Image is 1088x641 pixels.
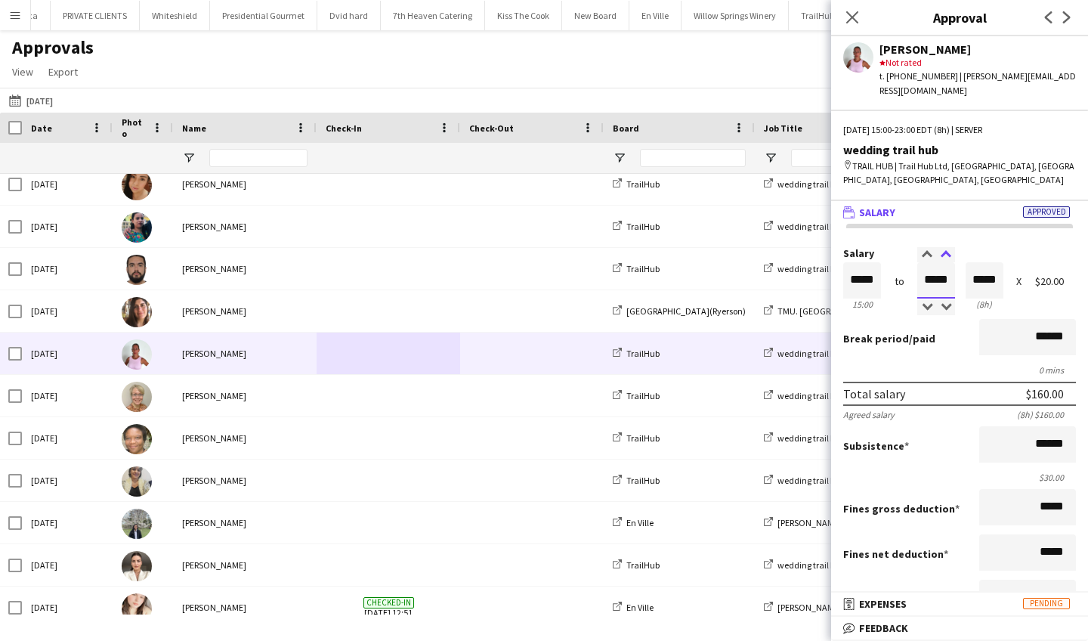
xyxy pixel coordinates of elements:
div: [DATE] [22,587,113,628]
input: Board Filter Input [640,149,746,167]
div: [DATE] [22,502,113,543]
span: En Ville [626,517,654,528]
div: [PERSON_NAME] [173,333,317,374]
span: [GEOGRAPHIC_DATA](Ryerson) [626,305,746,317]
label: /paid [843,332,935,345]
a: wedding trail hub [764,178,845,190]
span: TrailHub [626,390,660,401]
div: $160.00 [1026,386,1064,401]
div: Not rated [879,56,1076,70]
span: TMU. [GEOGRAPHIC_DATA] [777,305,882,317]
a: [PERSON_NAME] [PERSON_NAME] HOUSE [764,517,937,528]
div: [PERSON_NAME] [173,375,317,416]
a: TMU. [GEOGRAPHIC_DATA] [764,305,882,317]
a: TrailHub [613,348,660,359]
label: Salary [843,248,1076,259]
button: Whiteshield [140,1,210,30]
span: Pending [1023,598,1070,609]
a: wedding trail hub [764,432,845,444]
a: wedding trail hub [764,221,845,232]
span: Board [613,122,639,134]
div: [DATE] [22,248,113,290]
img: Gabriela Fernández [122,170,152,200]
button: Kiss The Cook [485,1,562,30]
a: wedding trail hub [764,348,845,359]
a: En Ville [613,517,654,528]
div: [DATE] [22,290,113,332]
a: wedding trail hub [764,475,845,486]
div: to [895,276,904,287]
div: 0 mins [843,364,1076,376]
span: Check-In [326,122,362,134]
div: [DATE] [22,333,113,374]
span: TrailHub [626,348,660,359]
div: [DATE] [22,206,113,247]
div: [PERSON_NAME] [173,248,317,290]
a: wedding trail hub [764,263,845,274]
div: [DATE] [22,163,113,205]
img: Petagay Dixon [122,424,152,454]
button: Presidential Gourmet [210,1,317,30]
a: TrailHub [613,432,660,444]
div: 15:00 [843,299,881,310]
div: [PERSON_NAME] [173,417,317,459]
div: [PERSON_NAME] [173,206,317,247]
img: Vicky Stimac [122,339,152,370]
span: wedding trail hub [777,475,845,486]
span: Photo [122,116,146,139]
div: [DATE] 15:00-23:00 EDT (8h) | SERVER [843,123,1076,137]
span: Salary [859,206,895,219]
div: [DATE] [22,544,113,586]
button: Open Filter Menu [182,151,196,165]
input: Job Title Filter Input [791,149,897,167]
a: View [6,62,39,82]
div: wedding trail hub [843,143,1076,156]
span: wedding trail hub [777,263,845,274]
div: 8h [966,299,1003,310]
span: [PERSON_NAME] [PERSON_NAME] HOUSE [777,602,937,613]
span: wedding trail hub [777,390,845,401]
mat-expansion-panel-header: SalaryApproved [831,201,1088,224]
span: wedding trail hub [777,221,845,232]
a: [GEOGRAPHIC_DATA](Ryerson) [613,305,746,317]
button: [DATE] [6,91,56,110]
div: t. [PHONE_NUMBER] | [PERSON_NAME][EMAIL_ADDRESS][DOMAIN_NAME] [879,70,1076,97]
span: Approved [1023,206,1070,218]
span: View [12,65,33,79]
div: [PERSON_NAME] [173,502,317,543]
span: Feedback [859,621,908,635]
span: wedding trail hub [777,348,845,359]
button: TrailHub [789,1,847,30]
a: En Ville [613,602,654,613]
a: wedding trail hub [764,559,845,571]
span: TrailHub [626,475,660,486]
span: Name [182,122,206,134]
div: [PERSON_NAME] [879,42,1076,56]
span: Checked-in [363,597,414,608]
button: Open Filter Menu [764,151,777,165]
div: 23:00 [917,299,955,310]
div: [PERSON_NAME] [173,163,317,205]
img: Renato Tomatis [122,255,152,285]
a: TrailHub [613,221,660,232]
a: TrailHub [613,475,660,486]
img: Agnessa Voloshyna [122,551,152,581]
div: TRAIL HUB | Trail Hub Ltd, [GEOGRAPHIC_DATA], [GEOGRAPHIC_DATA], [GEOGRAPHIC_DATA], [GEOGRAPHIC_D... [843,159,1076,187]
label: Fines gross deduction [843,502,960,516]
a: TrailHub [613,178,660,190]
span: Export [48,65,78,79]
span: wedding trail hub [777,432,845,444]
img: Christine Rieck [122,382,152,412]
div: $20.00 [1035,276,1076,287]
div: $30.00 [843,472,1076,483]
img: Karen Barajas [122,509,152,539]
span: Check-Out [469,122,514,134]
a: [PERSON_NAME] [PERSON_NAME] HOUSE [764,602,937,613]
span: wedding trail hub [777,559,845,571]
img: Jasleen Kour [122,212,152,243]
mat-expansion-panel-header: Feedback [831,617,1088,639]
h3: Approval [831,8,1088,27]
div: Agreed salary [843,409,895,420]
img: Maira Garcia [122,466,152,497]
button: 7th Heaven Catering [381,1,485,30]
